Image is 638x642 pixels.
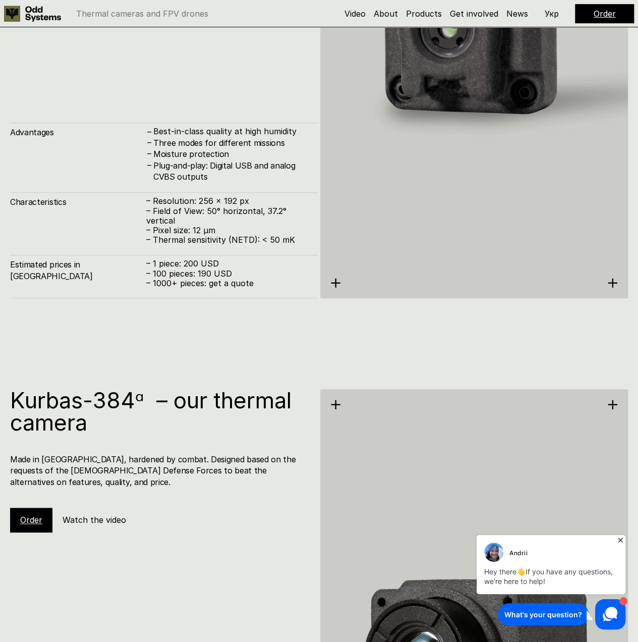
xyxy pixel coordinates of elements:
a: Get involved [450,9,498,19]
p: – Thermal sensitivity (NETD): < 50 mK [146,235,308,245]
h4: – [147,137,151,148]
h4: Plug-and-play: Digital USB and analog CVBS outputs [153,160,308,183]
h4: Characteristics [10,196,146,207]
a: News [506,9,528,19]
h1: Kurbas-384ᵅ – our thermal camera [10,389,308,434]
h4: – [147,148,151,159]
p: Best-in-class quality at high humidity [153,127,308,136]
p: – Pixel size: 12 µm [146,226,308,235]
a: Products [406,9,442,19]
p: – 1 piece: 200 USD [146,259,308,269]
p: Thermal cameras and FPV drones [76,10,208,18]
h4: Moisture protection [153,148,308,159]
a: About [374,9,398,19]
h4: Made in [GEOGRAPHIC_DATA], hardened by combat. Designed based on the requests of the [DEMOGRAPHIC... [10,454,308,488]
p: – 1000+ pieces: get a quote [146,279,308,288]
h4: Estimated prices in [GEOGRAPHIC_DATA] [10,259,146,282]
h4: Advantages [10,127,146,138]
p: Укр [545,10,559,18]
p: – Field of View: 50° horizontal, 37.2° vertical [146,206,308,226]
h4: – [147,126,151,137]
a: Order [594,9,616,19]
h5: Watch the video [63,514,126,525]
h4: – [147,159,151,171]
p: – 100 pieces: 190 USD [146,269,308,279]
iframe: HelpCrunch [474,532,628,632]
h4: Three modes for different missions [153,137,308,148]
a: Order [20,515,42,525]
a: Video [344,9,366,19]
p: – Resolution: 256 x 192 px [146,196,308,206]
